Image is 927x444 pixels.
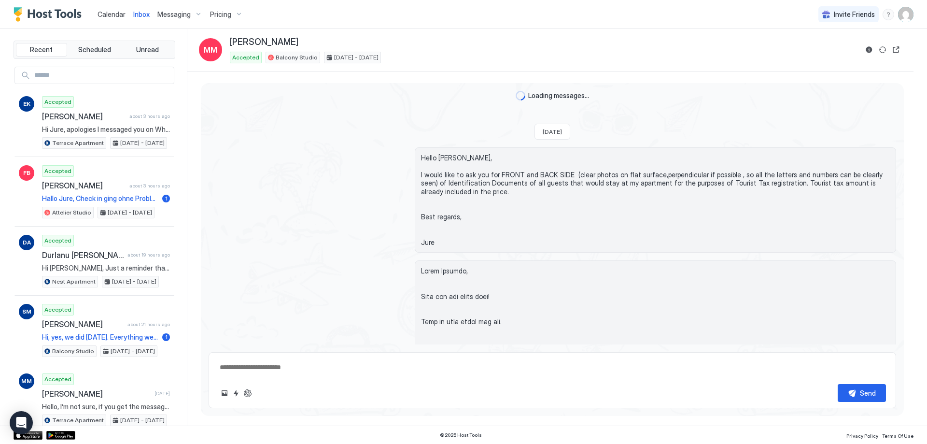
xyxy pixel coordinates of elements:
[528,91,589,100] span: Loading messages...
[23,238,31,247] span: DA
[52,208,91,217] span: Attelier Studio
[98,9,126,19] a: Calendar
[133,10,150,18] span: Inbox
[42,181,126,190] span: [PERSON_NAME]
[863,44,875,56] button: Reservation information
[165,333,168,341] span: 1
[421,154,890,247] span: Hello [PERSON_NAME], I would like to ask you for FRONT and BACK SIDE (clear photos on flat surfac...
[46,431,75,440] a: Google Play Store
[14,7,86,22] a: Host Tools Logo
[44,98,71,106] span: Accepted
[122,43,173,57] button: Unread
[157,10,191,19] span: Messaging
[42,319,124,329] span: [PERSON_NAME]
[860,388,876,398] div: Send
[219,387,230,399] button: Upload image
[23,169,30,177] span: FB
[120,139,165,147] span: [DATE] - [DATE]
[136,45,159,54] span: Unread
[16,43,67,57] button: Recent
[543,128,562,135] span: [DATE]
[334,53,379,62] span: [DATE] - [DATE]
[42,402,170,411] span: Hello, I‘m not sure, if you get the message in which i asked for a cheaper price for the Kids or ...
[127,321,170,328] span: about 21 hours ago
[44,236,71,245] span: Accepted
[30,67,174,84] input: Input Field
[44,167,71,175] span: Accepted
[838,384,886,402] button: Send
[230,387,242,399] button: Quick reply
[14,431,42,440] a: App Store
[42,333,158,342] span: Hi, yes, we did [DATE]. Everything went smoothly and the accommodation is really nice. Kind regards
[21,377,32,386] span: MM
[154,390,170,397] span: [DATE]
[52,139,104,147] span: Terrace Apartment
[120,416,165,425] span: [DATE] - [DATE]
[883,9,894,20] div: menu
[127,252,170,258] span: about 19 hours ago
[108,208,152,217] span: [DATE] - [DATE]
[112,277,156,286] span: [DATE] - [DATE]
[129,113,170,119] span: about 3 hours ago
[834,10,875,19] span: Invite Friends
[230,37,298,48] span: [PERSON_NAME]
[52,416,104,425] span: Terrace Apartment
[42,250,124,260] span: Durlanu [PERSON_NAME]
[890,44,902,56] button: Open reservation
[52,277,96,286] span: Nest Apartment
[42,264,170,272] span: Hi [PERSON_NAME], Just a reminder that your check-out is [DATE]. Before you check-out please wash...
[111,347,155,356] span: [DATE] - [DATE]
[23,100,30,108] span: EK
[210,10,231,19] span: Pricing
[898,7,913,22] div: User profile
[42,112,126,121] span: [PERSON_NAME]
[204,44,217,56] span: MM
[882,433,913,439] span: Terms Of Use
[14,41,175,59] div: tab-group
[516,91,525,100] div: loading
[882,430,913,440] a: Terms Of Use
[42,194,158,203] span: Hallo Jure, Check in ging ohne Probleme Fühlen uns wie Zuhause. Alles bestens Vielen Dank [PERSON...
[98,10,126,18] span: Calendar
[846,430,878,440] a: Privacy Policy
[44,305,71,314] span: Accepted
[232,53,259,62] span: Accepted
[22,307,31,316] span: SM
[78,45,111,54] span: Scheduled
[42,125,170,134] span: Hi Jure, apologies I messaged you on WhatsApp [DATE] after we checked in with photos of our passp...
[44,375,71,384] span: Accepted
[129,183,170,189] span: about 3 hours ago
[30,45,53,54] span: Recent
[276,53,318,62] span: Balcony Studio
[69,43,120,57] button: Scheduled
[52,347,94,356] span: Balcony Studio
[165,195,168,202] span: 1
[42,389,151,399] span: [PERSON_NAME]
[242,387,253,399] button: ChatGPT Auto Reply
[10,411,33,434] div: Open Intercom Messenger
[133,9,150,19] a: Inbox
[846,433,878,439] span: Privacy Policy
[440,432,482,438] span: © 2025 Host Tools
[877,44,888,56] button: Sync reservation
